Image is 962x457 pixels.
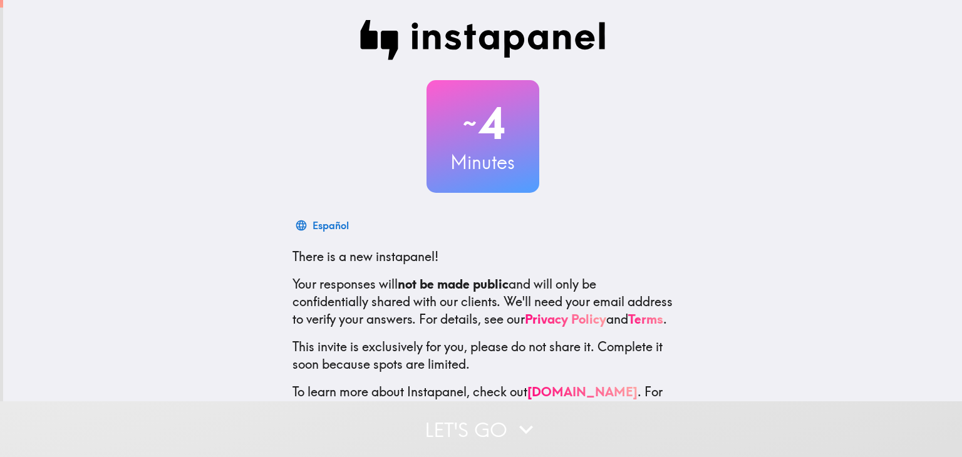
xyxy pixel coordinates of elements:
[292,275,673,328] p: Your responses will and will only be confidentially shared with our clients. We'll need your emai...
[398,276,509,292] b: not be made public
[427,98,539,149] h2: 4
[628,311,663,327] a: Terms
[527,384,638,399] a: [DOMAIN_NAME]
[292,213,354,238] button: Español
[292,249,438,264] span: There is a new instapanel!
[313,217,349,234] div: Español
[461,105,478,142] span: ~
[525,311,606,327] a: Privacy Policy
[292,383,673,436] p: To learn more about Instapanel, check out . For questions or help, email us at .
[427,149,539,175] h3: Minutes
[360,20,606,60] img: Instapanel
[292,338,673,373] p: This invite is exclusively for you, please do not share it. Complete it soon because spots are li...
